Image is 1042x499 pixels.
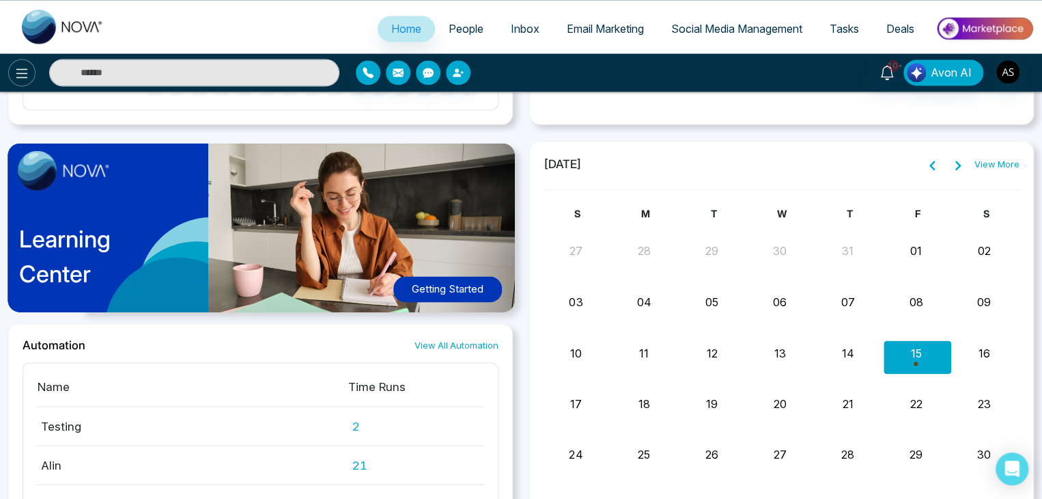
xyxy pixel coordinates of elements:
th: Name [37,377,348,407]
a: 10+ [871,59,903,83]
span: Tasks [830,22,859,36]
button: 11 [639,345,649,361]
a: Email Marketing [553,16,658,42]
span: T [847,208,853,219]
button: 29 [705,243,718,259]
button: Avon AI [903,59,983,85]
button: 06 [773,294,787,310]
th: Time Runs [348,377,484,407]
button: 05 [705,294,718,310]
button: 27 [569,243,582,259]
a: View More [974,158,1019,172]
a: Social Media Management [658,16,816,42]
button: 26 [705,446,718,462]
a: LearningCenterGetting Started [8,141,513,323]
div: Open Intercom Messenger [996,453,1028,485]
a: Deals [873,16,928,42]
button: 21 [843,395,854,412]
a: People [435,16,497,42]
span: Deals [886,22,914,36]
span: S [574,208,580,219]
button: 31 [842,243,854,259]
button: 16 [978,345,989,361]
button: 28 [637,243,650,259]
img: Nova CRM Logo [22,10,104,44]
button: 10 [570,345,582,361]
button: 19 [706,395,718,412]
button: 25 [638,446,650,462]
button: 03 [569,294,582,310]
span: W [777,208,787,219]
button: Getting Started [393,276,502,303]
button: 27 [774,446,787,462]
button: 14 [842,345,854,361]
img: User Avatar [996,60,1019,83]
button: 18 [638,395,649,412]
button: 28 [841,446,854,462]
span: Social Media Management [671,22,802,36]
span: M [641,208,650,219]
button: 24 [569,446,582,462]
span: [DATE] [544,156,582,174]
button: 22 [910,395,922,412]
button: 20 [774,395,787,412]
a: View All Automation [414,338,498,351]
span: People [449,22,483,36]
button: 23 [977,395,990,412]
button: 01 [910,243,922,259]
button: 09 [977,294,991,310]
img: home-learning-center.png [1,137,531,328]
button: 04 [636,294,651,310]
img: Market-place.gif [935,13,1034,44]
td: Testing [37,407,348,446]
a: Tasks [816,16,873,42]
button: 29 [910,446,923,462]
span: Avon AI [931,64,972,81]
a: Inbox [497,16,553,42]
span: Home [391,22,421,36]
button: 12 [706,345,717,361]
button: 30 [977,446,991,462]
span: Inbox [511,22,539,36]
button: 02 [977,243,990,259]
button: 08 [909,294,923,310]
h2: Automation [23,338,85,351]
span: Email Marketing [567,22,644,36]
img: image [18,151,109,191]
button: 17 [570,395,582,412]
a: Home [378,16,435,42]
button: 13 [774,345,786,361]
img: Lead Flow [907,63,926,82]
td: 2 [348,407,484,446]
span: T [710,208,716,219]
p: Learning Center [19,221,111,291]
span: S [983,208,989,219]
button: 30 [773,243,787,259]
td: 21 [348,446,484,485]
span: F [915,208,920,219]
span: 10+ [887,59,899,72]
td: Alin [37,446,348,485]
button: 07 [841,294,855,310]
